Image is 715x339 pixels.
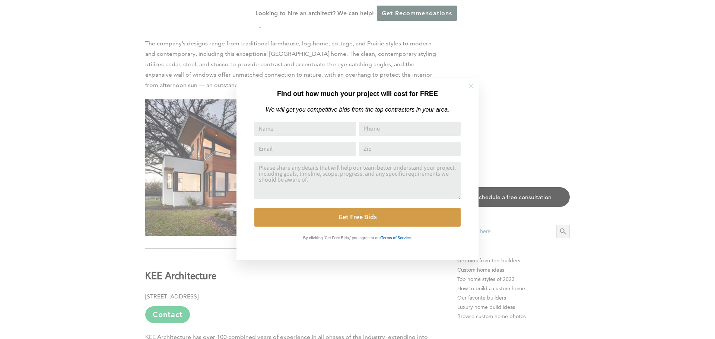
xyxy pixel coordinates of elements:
[254,142,356,156] input: Email Address
[303,236,381,240] strong: By clicking 'Get Free Bids,' you agree to our
[254,162,461,199] textarea: Comment or Message
[458,73,484,99] button: Close
[266,106,449,113] em: We will get you competitive bids from the top contractors in your area.
[254,122,356,136] input: Name
[359,122,461,136] input: Phone
[411,236,412,240] strong: .
[277,90,438,97] strong: Find out how much your project will cost for FREE
[359,142,461,156] input: Zip
[381,236,411,240] strong: Terms of Service
[254,208,461,227] button: Get Free Bids
[381,234,411,240] a: Terms of Service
